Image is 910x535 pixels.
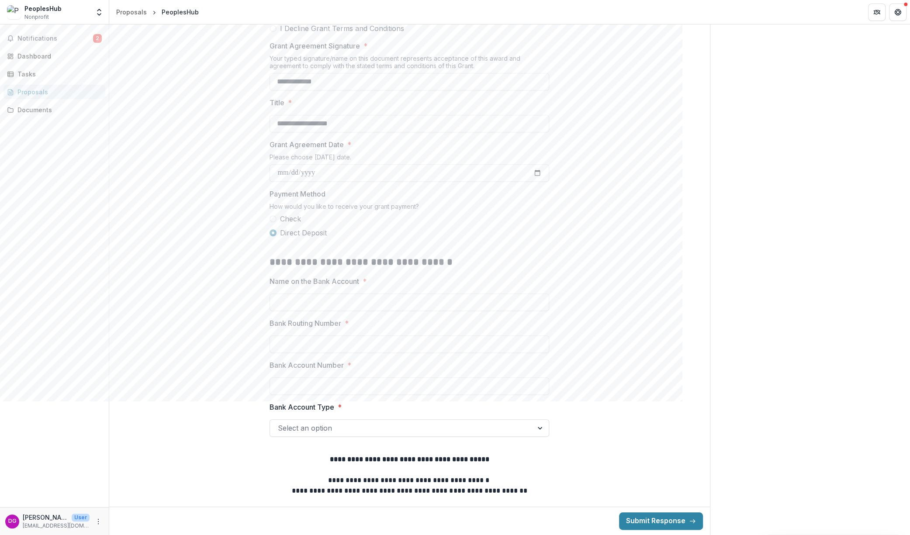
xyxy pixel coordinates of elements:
[3,49,105,63] a: Dashboard
[17,52,98,61] div: Dashboard
[113,6,202,18] nav: breadcrumb
[113,6,150,18] a: Proposals
[72,514,90,521] p: User
[23,522,90,530] p: [EMAIL_ADDRESS][DOMAIN_NAME]
[24,4,62,13] div: PeoplesHub
[23,513,68,522] p: [PERSON_NAME]
[17,35,93,42] span: Notifications
[270,318,341,328] p: Bank Routing Number
[24,13,49,21] span: Nonprofit
[3,103,105,117] a: Documents
[270,55,549,73] div: Your typed signature/name on this document represents acceptance of this award and agreement to c...
[619,512,703,530] button: Submit Response
[280,228,327,238] span: Direct Deposit
[17,105,98,114] div: Documents
[3,85,105,99] a: Proposals
[270,203,549,214] div: How would you like to receive your grant payment?
[7,5,21,19] img: PeoplesHub
[17,69,98,79] div: Tasks
[270,360,344,370] p: Bank Account Number
[93,516,104,527] button: More
[270,189,325,199] p: Payment Method
[270,402,334,412] p: Bank Account Type
[270,97,284,108] p: Title
[93,3,105,21] button: Open entity switcher
[280,214,301,224] span: Check
[889,3,907,21] button: Get Help
[270,41,360,51] p: Grant Agreement Signature
[93,34,102,43] span: 2
[17,87,98,97] div: Proposals
[3,67,105,81] a: Tasks
[270,153,549,164] div: Please choose [DATE] date.
[8,518,17,524] div: Dustin Gibson
[116,7,147,17] div: Proposals
[162,7,199,17] div: PeoplesHub
[270,139,344,150] p: Grant Agreement Date
[270,276,359,286] p: Name on the Bank Account
[280,23,404,34] span: I Decline Grant Terms and Conditions
[868,3,886,21] button: Partners
[3,31,105,45] button: Notifications2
